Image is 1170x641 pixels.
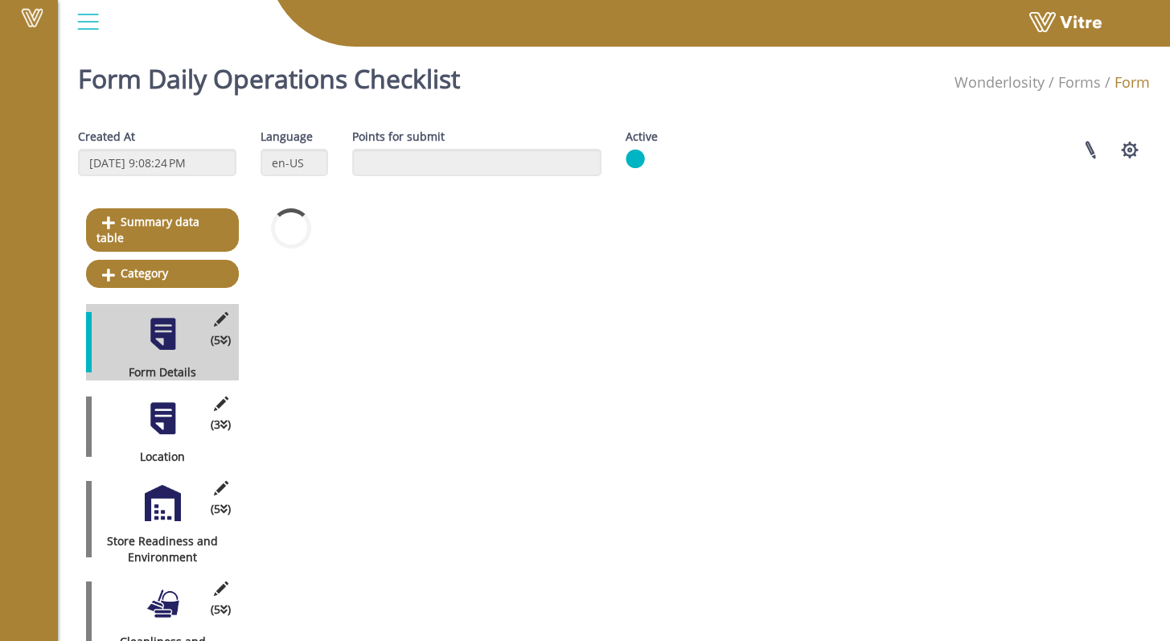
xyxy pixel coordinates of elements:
[211,332,231,348] span: (5 )
[954,72,1045,92] span: 407
[86,260,239,287] a: Category
[352,129,445,145] label: Points for submit
[86,208,239,252] a: Summary data table
[78,40,460,109] h1: Form Daily Operations Checklist
[86,449,227,465] div: Location
[626,129,658,145] label: Active
[86,364,227,380] div: Form Details
[211,501,231,517] span: (5 )
[78,129,135,145] label: Created At
[1101,72,1150,93] li: Form
[86,533,227,565] div: Store Readiness and Environment
[626,149,645,169] img: yes
[1058,72,1101,92] a: Forms
[211,417,231,433] span: (3 )
[261,129,313,145] label: Language
[211,602,231,618] span: (5 )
